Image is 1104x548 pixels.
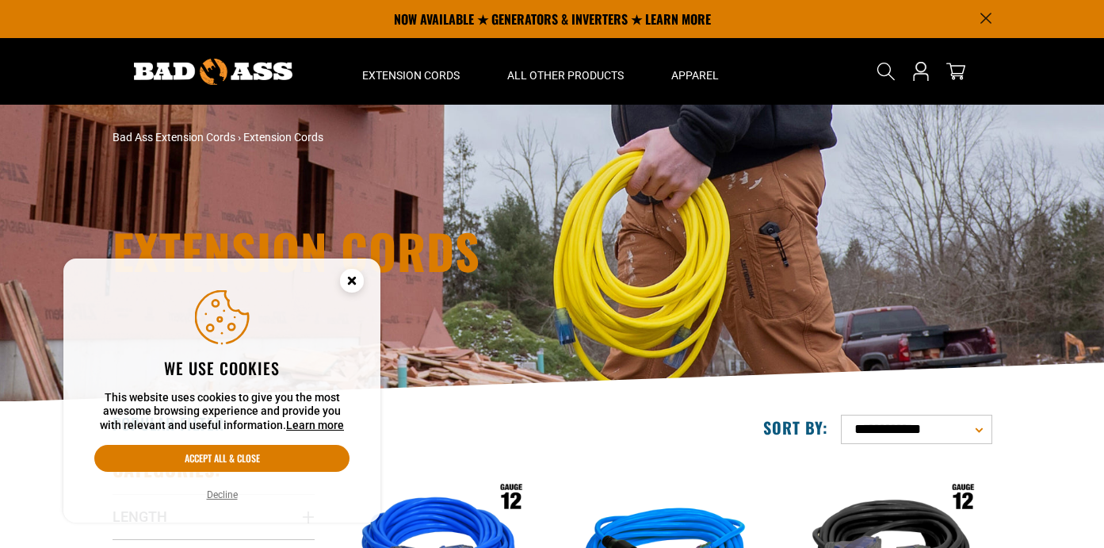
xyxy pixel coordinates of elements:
[113,227,691,274] h1: Extension Cords
[338,38,483,105] summary: Extension Cords
[94,445,350,472] button: Accept all & close
[238,131,241,144] span: ›
[134,59,292,85] img: Bad Ass Extension Cords
[94,391,350,433] p: This website uses cookies to give you the most awesome browsing experience and provide you with r...
[763,417,828,438] label: Sort by:
[648,38,743,105] summary: Apparel
[94,358,350,378] h2: We use cookies
[63,259,380,523] aside: Cookie Consent
[483,38,648,105] summary: All Other Products
[873,59,899,84] summary: Search
[671,68,719,82] span: Apparel
[113,131,235,144] a: Bad Ass Extension Cords
[243,131,323,144] span: Extension Cords
[113,129,691,146] nav: breadcrumbs
[202,487,243,503] button: Decline
[507,68,624,82] span: All Other Products
[286,419,344,431] a: Learn more
[362,68,460,82] span: Extension Cords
